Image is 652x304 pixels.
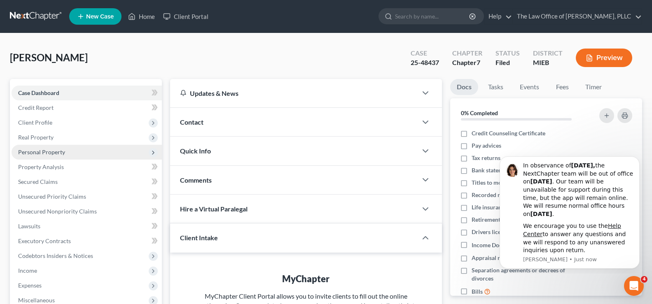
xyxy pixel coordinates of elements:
[12,234,162,248] a: Executory Contracts
[472,129,545,137] span: Credit Counseling Certificate
[641,276,647,283] span: 4
[472,154,500,162] span: Tax returns
[624,276,644,296] iframe: Intercom live chat
[18,89,59,96] span: Case Dashboard
[18,208,97,215] span: Unsecured Nonpriority Claims
[395,9,470,24] input: Search by name...
[12,189,162,204] a: Unsecured Priority Claims
[18,297,55,304] span: Miscellaneous
[472,179,531,187] span: Titles to motor vehicles
[549,79,575,95] a: Fees
[452,58,482,67] div: Chapter
[477,58,480,66] span: 7
[411,49,439,58] div: Case
[450,79,478,95] a: Docs
[18,178,58,185] span: Secured Claims
[12,204,162,219] a: Unsecured Nonpriority Claims
[180,234,218,241] span: Client Intake
[18,119,52,126] span: Client Profile
[159,9,213,24] a: Client Portal
[411,58,439,67] div: 25-48437
[12,100,162,115] a: Credit Report
[481,79,510,95] a: Tasks
[472,266,587,283] span: Separation agreements or decrees of divorces
[472,203,528,211] span: Life insurance policies
[472,254,516,262] span: Appraisal reports
[180,176,212,184] span: Comments
[180,89,407,97] div: Updates & News
[86,14,114,20] span: New Case
[513,9,642,24] a: The Law Office of [PERSON_NAME], PLLC
[472,166,514,174] span: Bank statements
[12,219,162,234] a: Lawsuits
[579,79,608,95] a: Timer
[187,272,425,285] div: MyChapter
[18,282,42,289] span: Expenses
[513,79,546,95] a: Events
[533,49,563,58] div: District
[472,216,552,224] span: Retirement account statements
[484,9,512,24] a: Help
[533,58,563,67] div: MIEB
[495,49,520,58] div: Status
[472,228,566,236] span: Drivers license & social security card
[18,149,65,155] span: Personal Property
[18,223,40,230] span: Lawsuits
[12,174,162,189] a: Secured Claims
[180,118,203,126] span: Contact
[18,163,64,170] span: Property Analysis
[452,49,482,58] div: Chapter
[12,160,162,174] a: Property Analysis
[487,149,652,274] iframe: Intercom notifications message
[18,252,93,259] span: Codebtors Insiders & Notices
[576,49,632,67] button: Preview
[18,134,54,141] span: Real Property
[472,288,483,296] span: Bills
[18,104,54,111] span: Credit Report
[461,109,498,116] strong: 0% Completed
[18,193,86,200] span: Unsecured Priority Claims
[18,267,37,274] span: Income
[18,237,71,244] span: Executory Contracts
[12,86,162,100] a: Case Dashboard
[180,205,248,213] span: Hire a Virtual Paralegal
[180,147,211,155] span: Quick Info
[124,9,159,24] a: Home
[472,142,501,150] span: Pay advices
[495,58,520,67] div: Filed
[10,51,88,63] span: [PERSON_NAME]
[472,241,521,249] span: Income Documents
[472,191,551,199] span: Recorded mortgages and deeds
